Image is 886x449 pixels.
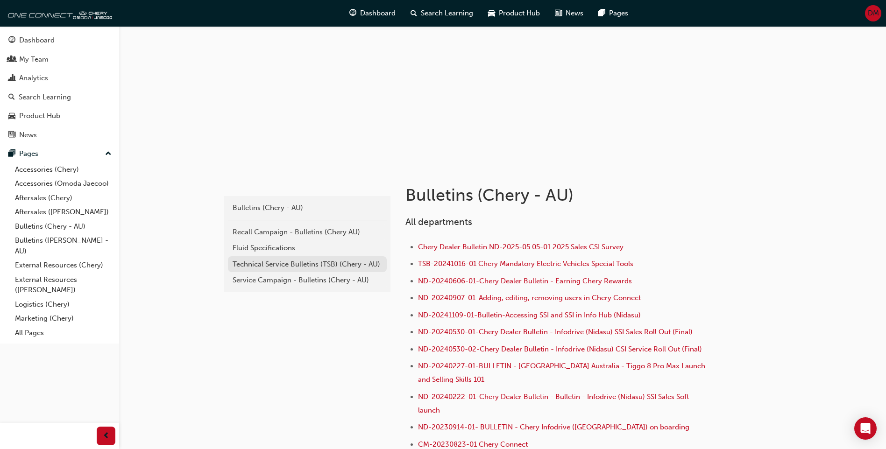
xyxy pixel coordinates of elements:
div: News [19,130,37,140]
span: search-icon [8,93,15,102]
a: Technical Service Bulletins (TSB) (Chery - AU) [228,256,387,273]
div: Open Intercom Messenger [854,417,877,440]
span: prev-icon [103,430,110,442]
a: ND-20240530-02-Chery Dealer Bulletin - Infodrive (Nidasu) CSI Service Roll Out (Final) [418,345,702,353]
a: Accessories (Chery) [11,162,115,177]
span: guage-icon [349,7,356,19]
a: pages-iconPages [591,4,636,23]
span: All departments [405,217,472,227]
h1: Bulletins (Chery - AU) [405,185,712,205]
a: Bulletins ([PERSON_NAME] - AU) [11,233,115,258]
span: news-icon [555,7,562,19]
a: Bulletins (Chery - AU) [228,200,387,216]
a: Logistics (Chery) [11,297,115,312]
div: Recall Campaign - Bulletins (Chery AU) [233,227,382,238]
div: Search Learning [19,92,71,103]
div: Service Campaign - Bulletins (Chery - AU) [233,275,382,286]
span: car-icon [488,7,495,19]
a: Search Learning [4,89,115,106]
span: news-icon [8,131,15,140]
a: Chery Dealer Bulletin ND-2025-05.05-01 2025 Sales CSI Survey [418,243,624,251]
div: Technical Service Bulletins (TSB) (Chery - AU) [233,259,382,270]
span: Search Learning [421,8,473,19]
div: Analytics [19,73,48,84]
a: Aftersales (Chery) [11,191,115,205]
a: ND-20230914-01- BULLETIN - Chery Infodrive ([GEOGRAPHIC_DATA]) on boarding [418,423,689,431]
a: ND-20240222-01-Chery Dealer Bulletin - Bulletin - Infodrive (Nidasu) SSI Sales Soft launch [418,393,691,414]
a: Analytics [4,70,115,87]
a: ND-20240606-01-Chery Dealer Bulletin - Earning Chery Rewards [418,277,632,285]
span: DM [868,8,879,19]
a: guage-iconDashboard [342,4,403,23]
a: ND-20240530-01-Chery Dealer Bulletin - Infodrive (Nidasu) SSI Sales Roll Out (Final) [418,328,693,336]
span: car-icon [8,112,15,120]
div: Bulletins (Chery - AU) [233,203,382,213]
span: pages-icon [8,150,15,158]
a: Recall Campaign - Bulletins (Chery AU) [228,224,387,240]
a: Marketing (Chery) [11,311,115,326]
a: Bulletins (Chery - AU) [11,219,115,234]
span: chart-icon [8,74,15,83]
a: search-iconSearch Learning [403,4,481,23]
a: ND-20241109-01-Bulletin-Accessing SSI and SSI in Info Hub (Nidasu) [418,311,641,319]
a: External Resources ([PERSON_NAME]) [11,273,115,297]
span: search-icon [411,7,417,19]
div: My Team [19,54,49,65]
a: news-iconNews [547,4,591,23]
div: Pages [19,148,38,159]
a: Accessories (Omoda Jaecoo) [11,176,115,191]
button: Pages [4,145,115,162]
a: My Team [4,51,115,68]
a: ND-20240227-01-BULLETIN - [GEOGRAPHIC_DATA] Australia - Tiggo 8 Pro Max Launch and Selling Skills... [418,362,707,384]
a: car-iconProduct Hub [481,4,547,23]
a: All Pages [11,326,115,340]
a: Aftersales ([PERSON_NAME]) [11,205,115,219]
a: ND-20240907-01-Adding, editing, removing users in Chery Connect [418,294,641,302]
span: people-icon [8,56,15,64]
img: oneconnect [5,4,112,22]
span: pages-icon [598,7,605,19]
div: Product Hub [19,111,60,121]
span: Dashboard [360,8,396,19]
a: TSB-20241016-01 Chery Mandatory Electric Vehicles Special Tools [418,260,633,268]
div: Dashboard [19,35,55,46]
a: News [4,126,115,144]
a: Fluid Specifications [228,240,387,256]
span: up-icon [105,148,112,160]
span: Product Hub [499,8,540,19]
span: News [566,8,583,19]
a: Product Hub [4,107,115,125]
a: Service Campaign - Bulletins (Chery - AU) [228,272,387,288]
a: External Resources (Chery) [11,258,115,273]
a: CM-20230823-01 Chery Connect [418,440,528,449]
span: guage-icon [8,36,15,45]
a: Dashboard [4,32,115,49]
button: DashboardMy TeamAnalyticsSearch LearningProduct HubNews [4,30,115,145]
button: DM [865,5,881,21]
span: Pages [609,8,628,19]
div: Fluid Specifications [233,243,382,253]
